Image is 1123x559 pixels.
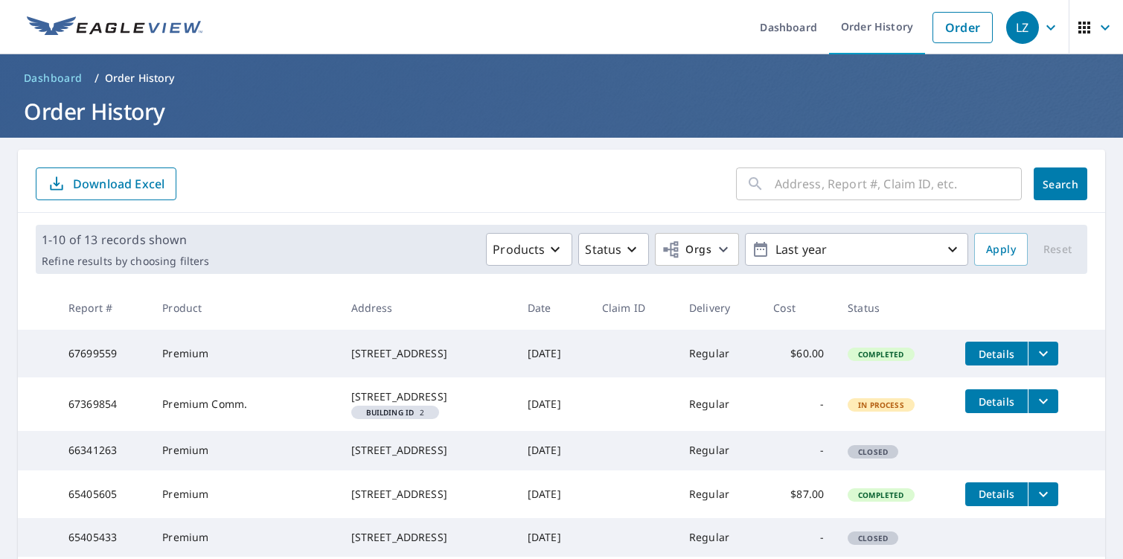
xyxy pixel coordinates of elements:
span: Details [974,395,1019,409]
td: 67699559 [57,330,150,377]
td: $60.00 [761,330,836,377]
span: Dashboard [24,71,83,86]
td: Regular [677,470,761,518]
th: Cost [761,286,836,330]
th: Date [516,286,590,330]
td: - [761,377,836,431]
td: 66341263 [57,431,150,470]
td: Regular [677,518,761,557]
td: - [761,518,836,557]
th: Product [150,286,339,330]
span: Closed [849,447,897,457]
td: Premium [150,518,339,557]
button: Status [578,233,649,266]
td: Regular [677,431,761,470]
li: / [95,69,99,87]
th: Claim ID [590,286,677,330]
div: [STREET_ADDRESS] [351,346,504,361]
p: Status [585,240,621,258]
td: Regular [677,377,761,431]
td: - [761,431,836,470]
button: detailsBtn-65405605 [965,482,1028,506]
button: Download Excel [36,167,176,200]
span: Completed [849,490,912,500]
div: [STREET_ADDRESS] [351,443,504,458]
th: Address [339,286,516,330]
button: Orgs [655,233,739,266]
p: 1-10 of 13 records shown [42,231,209,249]
button: Apply [974,233,1028,266]
th: Delivery [677,286,761,330]
button: detailsBtn-67699559 [965,342,1028,365]
th: Report # [57,286,150,330]
button: filesDropdownBtn-67699559 [1028,342,1058,365]
td: Premium [150,330,339,377]
td: 67369854 [57,377,150,431]
td: [DATE] [516,377,590,431]
span: Details [974,487,1019,501]
span: Apply [986,240,1016,259]
td: 65405433 [57,518,150,557]
img: EV Logo [27,16,202,39]
em: Building ID [366,409,415,416]
a: Dashboard [18,66,89,90]
span: 2 [357,409,434,416]
h1: Order History [18,96,1105,127]
td: Premium [150,470,339,518]
button: Search [1034,167,1087,200]
td: [DATE] [516,518,590,557]
td: $87.00 [761,470,836,518]
input: Address, Report #, Claim ID, etc. [775,163,1022,205]
button: Last year [745,233,968,266]
td: Premium [150,431,339,470]
span: In Process [849,400,913,410]
p: Order History [105,71,175,86]
span: Completed [849,349,912,360]
span: Orgs [662,240,711,259]
td: Regular [677,330,761,377]
td: 65405605 [57,470,150,518]
p: Products [493,240,545,258]
div: [STREET_ADDRESS] [351,487,504,502]
span: Details [974,347,1019,361]
th: Status [836,286,953,330]
td: Premium Comm. [150,377,339,431]
p: Download Excel [73,176,164,192]
p: Refine results by choosing filters [42,255,209,268]
td: [DATE] [516,330,590,377]
button: filesDropdownBtn-67369854 [1028,389,1058,413]
button: filesDropdownBtn-65405605 [1028,482,1058,506]
div: [STREET_ADDRESS] [351,389,504,404]
td: [DATE] [516,431,590,470]
nav: breadcrumb [18,66,1105,90]
span: Closed [849,533,897,543]
span: Search [1046,177,1075,191]
a: Order [932,12,993,43]
div: [STREET_ADDRESS] [351,530,504,545]
td: [DATE] [516,470,590,518]
p: Last year [770,237,944,263]
button: Products [486,233,572,266]
div: LZ [1006,11,1039,44]
button: detailsBtn-67369854 [965,389,1028,413]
